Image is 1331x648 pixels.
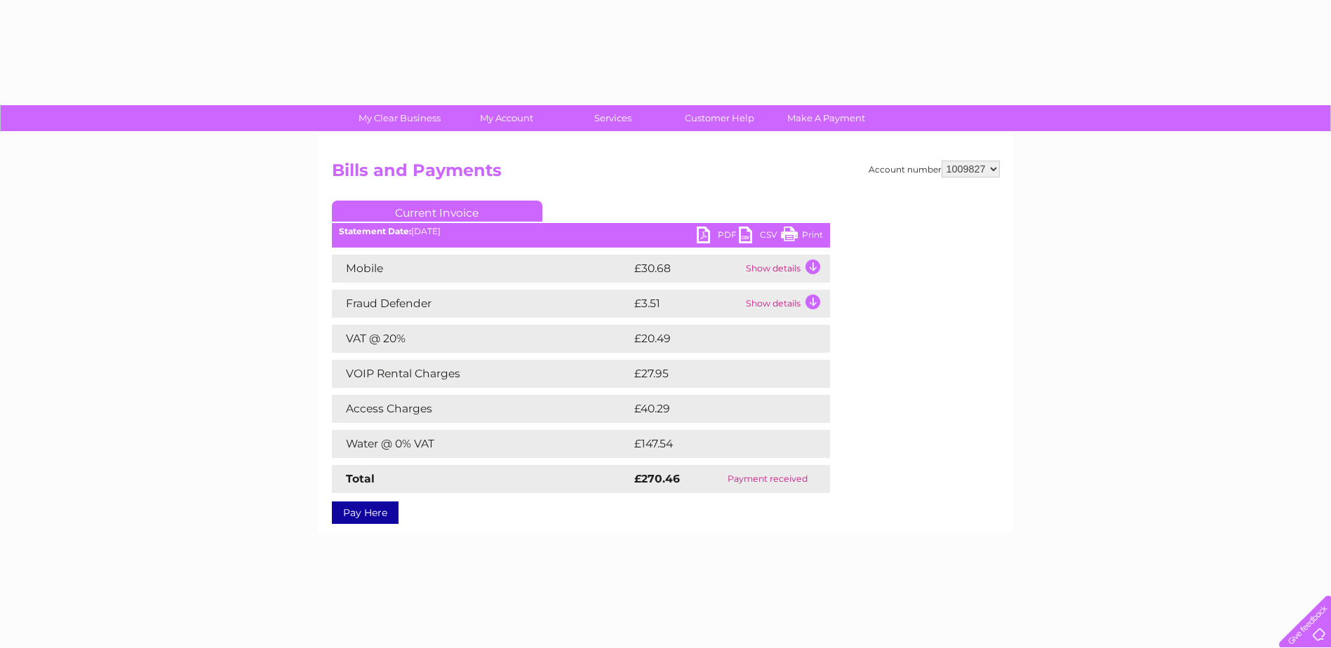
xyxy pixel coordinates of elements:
a: PDF [697,227,739,247]
a: Services [555,105,671,131]
td: VOIP Rental Charges [332,360,631,388]
a: Pay Here [332,501,399,524]
div: Account number [869,161,1000,177]
td: Access Charges [332,395,631,423]
td: £20.49 [631,325,803,353]
a: Customer Help [662,105,777,131]
td: £27.95 [631,360,801,388]
strong: £270.46 [634,472,680,485]
strong: Total [346,472,375,485]
a: My Clear Business [342,105,457,131]
div: [DATE] [332,227,830,236]
td: £40.29 [631,395,802,423]
td: £3.51 [631,290,742,318]
a: Print [781,227,823,247]
td: VAT @ 20% [332,325,631,353]
td: Show details [742,290,830,318]
td: Payment received [706,465,830,493]
td: £147.54 [631,430,803,458]
td: £30.68 [631,255,742,283]
b: Statement Date: [339,226,411,236]
td: Fraud Defender [332,290,631,318]
a: Current Invoice [332,201,542,222]
td: Water @ 0% VAT [332,430,631,458]
a: CSV [739,227,781,247]
td: Show details [742,255,830,283]
td: Mobile [332,255,631,283]
a: Make A Payment [768,105,884,131]
h2: Bills and Payments [332,161,1000,187]
a: My Account [448,105,564,131]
